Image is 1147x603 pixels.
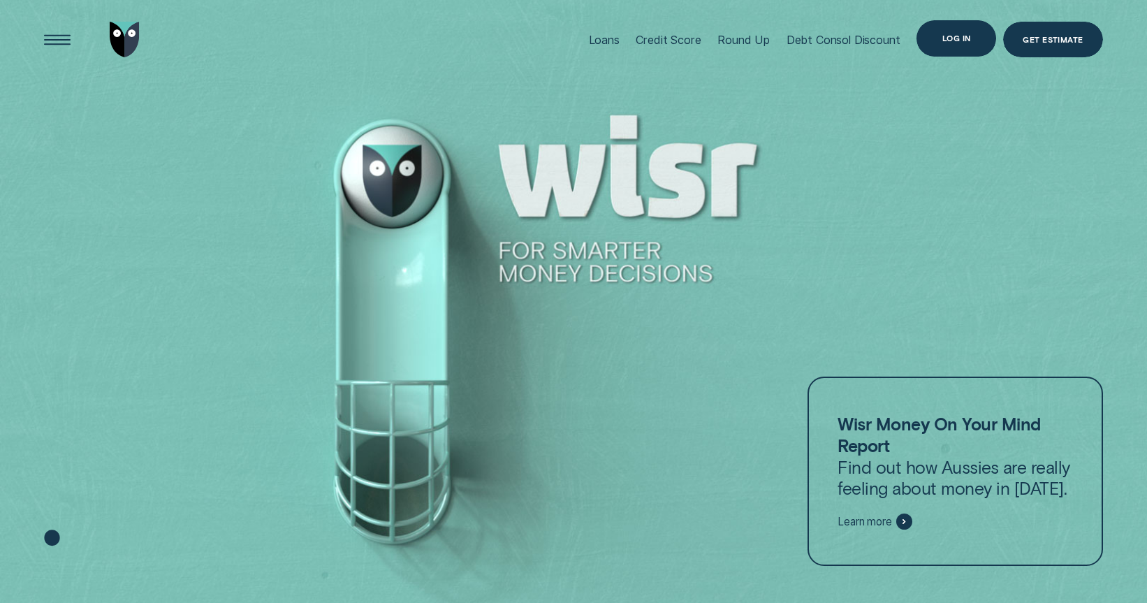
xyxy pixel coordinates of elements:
strong: Wisr Money On Your Mind Report [838,413,1041,456]
div: Credit Score [636,33,701,47]
div: Round Up [717,33,770,47]
a: Wisr Money On Your Mind ReportFind out how Aussies are really feeling about money in [DATE].Learn... [808,377,1103,567]
p: Find out how Aussies are really feeling about money in [DATE]. [838,413,1073,500]
button: Open Menu [39,22,75,57]
img: Wisr [110,22,140,57]
a: Get Estimate [1003,22,1103,57]
button: Log in [916,20,996,56]
div: Debt Consol Discount [787,33,900,47]
span: Learn more [838,515,891,528]
div: Log in [942,35,971,42]
div: Loans [589,33,620,47]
